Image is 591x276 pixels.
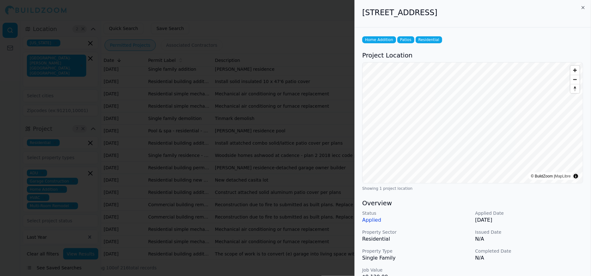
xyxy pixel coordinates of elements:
p: Residential [363,235,471,243]
p: [DATE] [476,216,584,224]
button: Zoom in [571,66,580,75]
p: Status [363,210,471,216]
div: Showing 1 project location [363,186,583,191]
p: Property Type [363,248,471,254]
p: Applied Date [476,210,584,216]
p: N/A [476,254,584,262]
h2: [STREET_ADDRESS] [363,8,583,18]
p: Single Family [363,254,471,262]
span: Patios [398,36,415,43]
p: Job Value [363,267,471,273]
p: Completed Date [476,248,584,254]
p: Property Sector [363,229,471,235]
div: © BuildZoom | [531,173,571,179]
p: Issued Date [476,229,584,235]
canvas: Map [363,63,583,183]
button: Reset bearing to north [571,84,580,93]
button: Zoom out [571,75,580,84]
p: N/A [476,235,584,243]
h3: Overview [363,199,583,207]
a: MapLibre [555,174,571,178]
span: Home Addition [363,36,396,43]
summary: Toggle attribution [572,172,580,180]
span: Residential [416,36,442,43]
p: Applied [363,216,471,224]
h3: Project Location [363,51,583,60]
